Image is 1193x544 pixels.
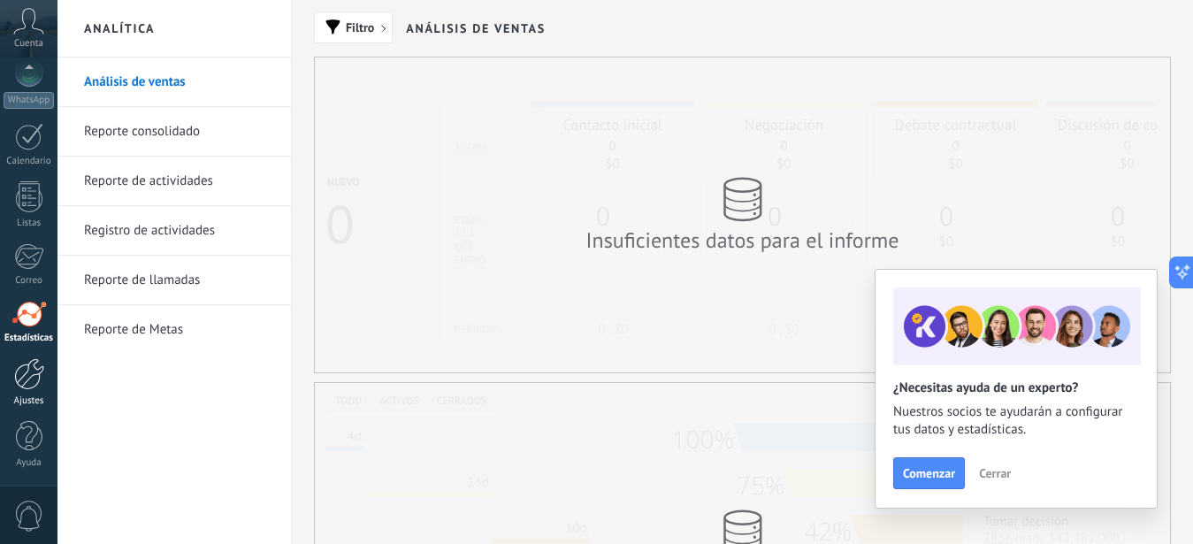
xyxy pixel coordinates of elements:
button: Comenzar [893,457,965,489]
div: Ayuda [4,457,55,469]
span: Nuestros socios te ayudarán a configurar tus datos y estadísticas. [893,403,1139,439]
a: Reporte de actividades [84,157,273,206]
li: Reporte de llamadas [57,256,291,305]
div: Ajustes [4,395,55,407]
li: Análisis de ventas [57,57,291,107]
span: Cerrar [979,467,1011,479]
a: Reporte consolidado [84,107,273,157]
div: Correo [4,275,55,287]
div: Calendario [4,156,55,167]
div: Insuficientes datos para el informe [584,226,902,254]
div: Listas [4,218,55,229]
div: Estadísticas [4,333,55,344]
li: Registro de actividades [57,206,291,256]
button: Cerrar [971,460,1019,487]
a: Análisis de ventas [84,57,273,107]
span: Cuenta [14,38,43,50]
a: Registro de actividades [84,206,273,256]
span: Filtro [346,21,374,34]
h2: ¿Necesitas ayuda de un experto? [893,379,1139,396]
button: Filtro [314,11,393,43]
li: Reporte de Metas [57,305,291,354]
a: Reporte de Metas [84,305,273,355]
a: Reporte de llamadas [84,256,273,305]
li: Reporte de actividades [57,157,291,206]
span: Comenzar [903,467,955,479]
div: WhatsApp [4,92,54,109]
li: Reporte consolidado [57,107,291,157]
